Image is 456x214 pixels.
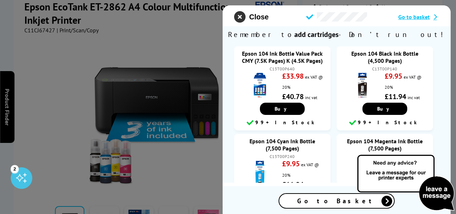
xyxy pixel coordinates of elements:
[242,50,323,64] a: Epson 104 Ink Bottle Value Pack CMY (7.5K Pages) K (4.5K Pages)
[250,138,315,152] a: Epson 104 Cyan Ink Bottle (7,500 Pages)
[279,193,395,209] a: Go to Basket
[241,154,323,159] div: C13T00P240
[385,92,406,101] strong: £11.94
[377,106,393,112] span: Buy
[347,138,423,152] a: Epson 104 Magenta Ink Bottle (7,500 Pages)
[344,154,426,159] div: C13T00P340
[351,50,418,64] a: Epson 104 Black Ink Bottle (4,500 Pages)
[297,197,376,205] span: Go to Basket
[305,183,317,188] span: inc vat
[350,73,375,98] img: Epson 104 Black Ink Bottle (4,500 Pages)
[282,159,300,168] strong: £9.95
[344,66,426,71] div: C13T00P140
[340,118,429,127] div: 99+ In Stock
[247,73,272,98] img: Epson 104 Ink Bottle Value Pack CMY (7.5K Pages) K (4.5K Pages)
[305,95,317,100] span: inc vat
[282,162,319,177] span: ex VAT @ 20%
[11,165,19,173] div: 2
[398,13,430,20] span: Go to basket
[234,11,269,23] button: close modal
[238,118,327,127] div: 99+ In Stock
[282,180,304,189] strong: £11.94
[249,13,269,21] span: Close
[282,71,304,81] strong: £33.98
[294,30,338,39] b: add cartridges
[275,106,290,112] span: Buy
[385,71,402,81] strong: £9.95
[356,154,456,213] img: Open Live Chat window
[241,66,323,71] div: C13T00P640
[408,95,420,100] span: inc vat
[247,161,272,186] img: Epson 104 Cyan Ink Bottle (7,500 Pages)
[282,92,304,101] strong: £40.78
[350,161,375,186] img: Epson 104 Magenta Ink Bottle (7,500 Pages)
[223,26,451,43] span: Remember to - Don’t run out!
[398,13,439,20] a: Go to basket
